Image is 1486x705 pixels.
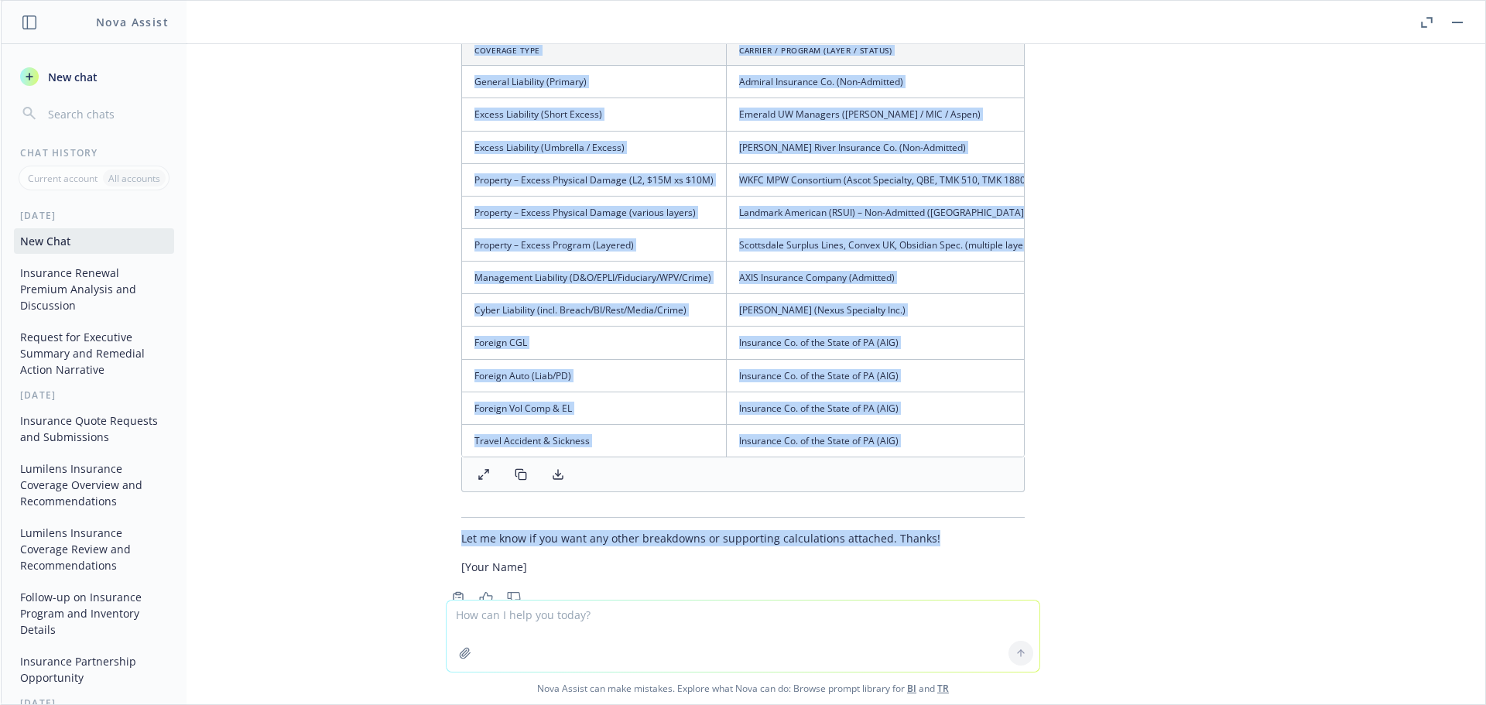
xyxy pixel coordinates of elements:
td: General Liability (Primary) [462,66,727,98]
th: Carrier / Program (Layer / Status) [727,36,1080,66]
div: Chat History [2,146,187,159]
button: Lumilens Insurance Coverage Overview and Recommendations [14,456,174,514]
span: New chat [45,69,98,85]
button: Insurance Partnership Opportunity [14,649,174,690]
div: [DATE] [2,209,187,222]
td: AXIS Insurance Company (Admitted) [727,262,1080,294]
a: BI [907,682,916,695]
a: TR [937,682,949,695]
td: [PERSON_NAME] River Insurance Co. (Non-Admitted) [727,131,1080,163]
td: Property – Excess Program (Layered) [462,229,727,262]
svg: Copy to clipboard [451,591,465,605]
td: Foreign CGL [462,327,727,359]
td: Cyber Liability (incl. Breach/BI/Rest/Media/Crime) [462,294,727,327]
span: Nova Assist can make mistakes. Explore what Nova can do: Browse prompt library for and [7,672,1479,704]
td: Insurance Co. of the State of PA (AIG) [727,327,1080,359]
td: Foreign Auto (Liab/PD) [462,359,727,392]
td: Insurance Co. of the State of PA (AIG) [727,424,1080,457]
td: Management Liability (D&O/EPLI/Fiduciary/WPV/Crime) [462,262,727,294]
button: Request for Executive Summary and Remedial Action Narrative [14,324,174,382]
p: [Your Name] [461,559,1025,575]
td: Emerald UW Managers ([PERSON_NAME] / MIC / Aspen) [727,98,1080,131]
td: Property – Excess Physical Damage (L2, $15M xs $10M) [462,163,727,196]
button: New chat [14,63,174,91]
td: Excess Liability (Short Excess) [462,98,727,131]
div: [DATE] [2,388,187,402]
p: Let me know if you want any other breakdowns or supporting calculations attached. Thanks! [461,530,1025,546]
td: Admiral Insurance Co. (Non-Admitted) [727,66,1080,98]
td: Insurance Co. of the State of PA (AIG) [727,359,1080,392]
input: Search chats [45,103,168,125]
button: Follow-up on Insurance Program and Inventory Details [14,584,174,642]
th: Coverage Type [462,36,727,66]
td: Landmark American (RSUI) – Non-Admitted ([GEOGRAPHIC_DATA]) [727,196,1080,228]
td: [PERSON_NAME] (Nexus Specialty Inc.) [727,294,1080,327]
td: Excess Liability (Umbrella / Excess) [462,131,727,163]
td: WKFC MPW Consortium (Ascot Specialty, QBE, TMK 510, TMK 1880) [727,163,1080,196]
button: Insurance Renewal Premium Analysis and Discussion [14,260,174,318]
td: Property – Excess Physical Damage (various layers) [462,196,727,228]
button: Lumilens Insurance Coverage Review and Recommendations [14,520,174,578]
p: All accounts [108,172,160,185]
p: Current account [28,172,98,185]
td: Travel Accident & Sickness [462,424,727,457]
td: Foreign Vol Comp & EL [462,392,727,424]
button: Insurance Quote Requests and Submissions [14,408,174,450]
button: New Chat [14,228,174,254]
td: Scottsdale Surplus Lines, Convex UK, Obsidian Spec. (multiple layers/shares) [727,229,1080,262]
button: Thumbs down [502,587,526,609]
td: Insurance Co. of the State of PA (AIG) [727,392,1080,424]
h1: Nova Assist [96,14,169,30]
